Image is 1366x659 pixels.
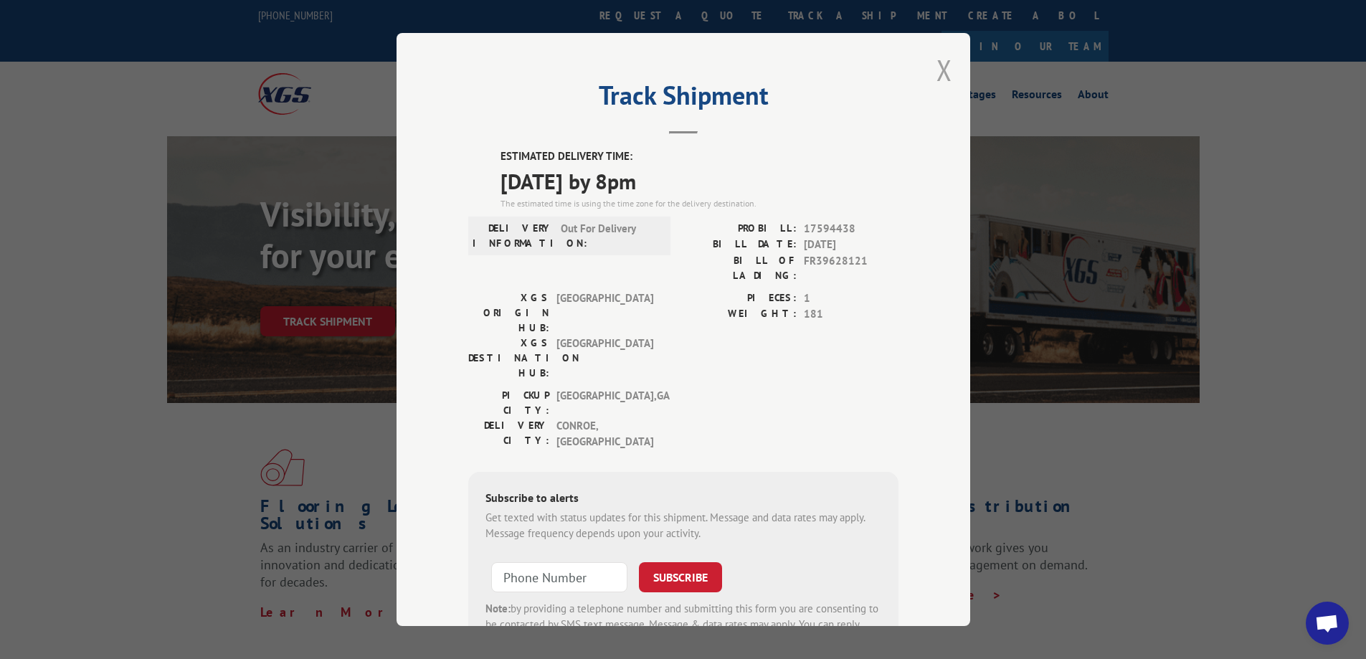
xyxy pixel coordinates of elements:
[683,237,797,253] label: BILL DATE:
[683,221,797,237] label: PROBILL:
[485,510,881,542] div: Get texted with status updates for this shipment. Message and data rates may apply. Message frequ...
[683,253,797,283] label: BILL OF LADING:
[485,489,881,510] div: Subscribe to alerts
[485,602,511,615] strong: Note:
[556,290,653,336] span: [GEOGRAPHIC_DATA]
[804,237,898,253] span: [DATE]
[468,290,549,336] label: XGS ORIGIN HUB:
[804,306,898,323] span: 181
[468,388,549,418] label: PICKUP CITY:
[639,562,722,592] button: SUBSCRIBE
[804,253,898,283] span: FR39628121
[468,418,549,450] label: DELIVERY CITY:
[485,601,881,650] div: by providing a telephone number and submitting this form you are consenting to be contacted by SM...
[804,221,898,237] span: 17594438
[556,336,653,381] span: [GEOGRAPHIC_DATA]
[556,388,653,418] span: [GEOGRAPHIC_DATA] , GA
[556,418,653,450] span: CONROE , [GEOGRAPHIC_DATA]
[561,221,658,251] span: Out For Delivery
[936,51,952,89] button: Close modal
[491,562,627,592] input: Phone Number
[468,336,549,381] label: XGS DESTINATION HUB:
[683,306,797,323] label: WEIGHT:
[804,290,898,307] span: 1
[683,290,797,307] label: PIECES:
[473,221,554,251] label: DELIVERY INFORMATION:
[501,197,898,210] div: The estimated time is using the time zone for the delivery destination.
[501,165,898,197] span: [DATE] by 8pm
[1306,602,1349,645] a: Open chat
[468,85,898,113] h2: Track Shipment
[501,148,898,165] label: ESTIMATED DELIVERY TIME:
